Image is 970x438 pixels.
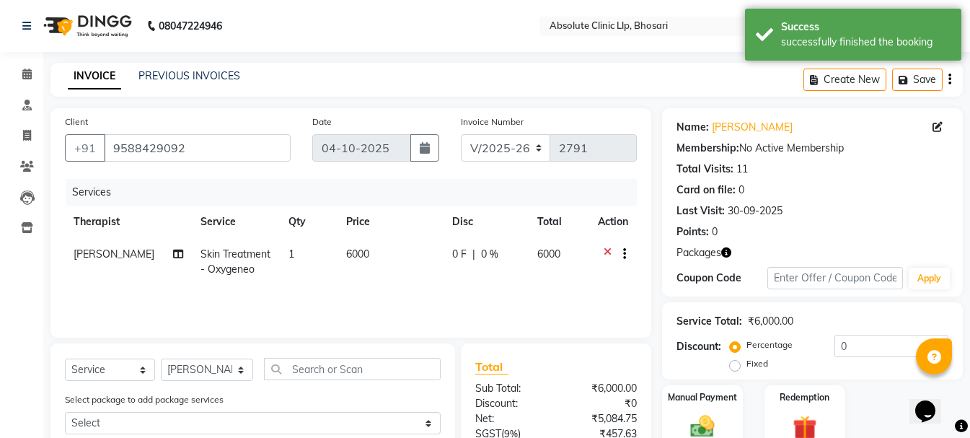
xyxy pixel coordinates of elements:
div: Success [781,19,951,35]
div: ₹6,000.00 [556,381,648,396]
span: 6000 [346,248,369,260]
div: Card on file: [676,183,736,198]
button: Save [892,69,943,91]
b: 08047224946 [159,6,222,46]
span: 1 [288,248,294,260]
div: No Active Membership [676,141,948,156]
iframe: chat widget [909,380,956,424]
th: Price [338,206,444,238]
a: PREVIOUS INVOICES [138,69,240,82]
span: 6000 [537,248,560,260]
div: Coupon Code [676,271,767,286]
label: Select package to add package services [65,393,224,406]
div: 11 [736,162,748,177]
label: Fixed [746,357,768,370]
span: 0 F [452,247,467,262]
button: Apply [909,268,950,289]
div: ₹6,000.00 [748,314,793,329]
span: 0 % [481,247,498,262]
div: ₹0 [556,396,648,411]
label: Manual Payment [668,391,737,404]
div: Services [66,179,648,206]
div: 0 [738,183,744,198]
div: Discount: [464,396,556,411]
th: Therapist [65,206,192,238]
span: | [472,247,475,262]
span: Total [475,359,508,375]
th: Disc [444,206,529,238]
input: Search or Scan [264,358,440,380]
div: Total Visits: [676,162,733,177]
span: [PERSON_NAME] [74,248,154,260]
div: Name: [676,120,709,135]
th: Total [529,206,589,238]
label: Client [65,115,88,128]
div: Discount: [676,339,721,354]
label: Invoice Number [461,115,524,128]
div: 0 [712,224,718,240]
a: INVOICE [68,63,121,89]
img: logo [37,6,136,46]
div: Sub Total: [464,381,556,396]
div: Net: [464,411,556,426]
a: [PERSON_NAME] [712,120,793,135]
div: Last Visit: [676,203,725,219]
div: Service Total: [676,314,742,329]
span: Packages [676,245,721,260]
div: ₹5,084.75 [556,411,648,426]
div: Membership: [676,141,739,156]
label: Percentage [746,338,793,351]
button: Create New [803,69,886,91]
button: +91 [65,134,105,162]
th: Action [589,206,637,238]
div: successfully finished the booking [781,35,951,50]
div: Points: [676,224,709,240]
th: Qty [280,206,338,238]
th: Service [192,206,279,238]
span: Skin Treatment - Oxygeneo [200,248,270,276]
input: Enter Offer / Coupon Code [767,267,903,289]
label: Date [312,115,332,128]
label: Redemption [780,391,829,404]
input: Search by Name/Mobile/Email/Code [104,134,291,162]
div: 30-09-2025 [728,203,782,219]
